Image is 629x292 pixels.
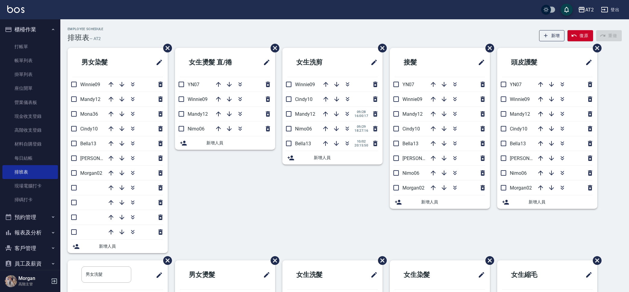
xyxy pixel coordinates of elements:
button: 員工及薪資 [2,256,58,272]
span: [PERSON_NAME]37 [402,155,444,161]
span: 刪除班表 [588,252,602,269]
h2: 女生洗剪 [287,52,349,73]
h3: 排班表 [68,33,89,42]
span: Cindy10 [402,126,420,132]
span: 修改班表的標題 [152,268,163,282]
span: 18:27:16 [354,129,368,133]
h6: — AT2 [89,36,101,42]
span: 新增人員 [529,199,592,205]
span: 新增人員 [314,155,378,161]
div: 新增人員 [282,151,383,165]
a: 每日結帳 [2,151,58,165]
div: 新增人員 [175,136,275,150]
span: 刪除班表 [481,252,495,269]
span: 刪除班表 [481,39,495,57]
button: 櫃檯作業 [2,22,58,37]
span: 09/28 [354,110,368,114]
span: 刪除班表 [159,252,173,269]
a: 高階收支登錄 [2,123,58,137]
h2: 頭皮護髮 [502,52,564,73]
button: 登出 [599,4,622,15]
span: Cindy10 [80,126,98,132]
span: Nimo06 [295,126,312,132]
span: 刪除班表 [266,252,280,269]
h2: 接髮 [395,52,450,73]
h5: Morgan [18,275,49,281]
img: Person [5,275,17,287]
span: 修改班表的標題 [474,268,485,282]
span: 刪除班表 [588,39,602,57]
span: YN07 [188,82,199,87]
span: Morgan02 [510,185,532,191]
span: Nimo06 [510,170,527,176]
div: AT2 [585,6,594,14]
span: 修改班表的標題 [367,55,378,70]
h2: Employee Schedule [68,27,103,31]
button: 復原 [567,30,593,41]
a: 現金收支登錄 [2,109,58,123]
span: 刪除班表 [159,39,173,57]
span: 刪除班表 [266,39,280,57]
span: Winnie09 [295,82,315,87]
h2: 男女染髮 [72,52,135,73]
span: Cindy10 [295,96,313,102]
span: Morgan02 [402,185,424,191]
img: Logo [7,5,24,13]
button: save [561,4,573,16]
span: 16:00:17 [354,114,368,118]
span: 修改班表的標題 [474,55,485,70]
a: 材料自購登錄 [2,137,58,151]
span: [PERSON_NAME]37 [510,155,551,161]
a: 打帳單 [2,40,58,54]
a: 座位開單 [2,81,58,95]
h2: 女生染髮 [395,264,457,286]
span: Winnie09 [510,96,530,102]
span: 新增人員 [99,243,163,250]
span: Mandy12 [80,96,100,102]
input: 排版標題 [81,266,131,283]
span: 20:15:50 [354,143,368,147]
span: Mandy12 [188,111,208,117]
a: 現場電腦打卡 [2,179,58,193]
span: Bella13 [402,141,418,146]
span: 新增人員 [206,140,270,146]
p: 高階主管 [18,281,49,287]
span: YN07 [402,82,414,87]
span: Winnie09 [80,82,100,87]
button: 報表及分析 [2,225,58,240]
a: 營業儀表板 [2,96,58,109]
div: 新增人員 [497,195,597,209]
span: Cindy10 [510,126,527,132]
span: Winnie09 [188,96,208,102]
div: 新增人員 [390,195,490,209]
span: Nimo06 [402,170,419,176]
span: 修改班表的標題 [259,268,270,282]
span: 10/02 [354,140,368,143]
span: Mandy12 [510,111,530,117]
button: 預約管理 [2,209,58,225]
span: 修改班表的標題 [152,55,163,70]
span: Mona36 [80,111,98,117]
span: [PERSON_NAME]37 [80,155,122,161]
span: 修改班表的標題 [367,268,378,282]
span: 修改班表的標題 [582,55,592,70]
div: 新增人員 [68,240,168,253]
a: 帳單列表 [2,54,58,68]
span: 修改班表的標題 [259,55,270,70]
span: 09/29 [354,125,368,129]
span: Mandy12 [402,111,423,117]
span: YN07 [510,82,522,87]
span: Mandy12 [295,111,315,117]
span: Nimo06 [188,126,205,132]
span: Bella13 [295,141,311,146]
h2: 女生洗髮 [287,264,349,286]
span: 刪除班表 [373,39,388,57]
span: 修改班表的標題 [582,268,592,282]
span: 刪除班表 [373,252,388,269]
span: 新增人員 [421,199,485,205]
h2: 女生縮毛 [502,264,564,286]
h2: 女生燙髮 直/捲 [180,52,250,73]
span: Morgan02 [80,170,102,176]
h2: 男女燙髮 [180,264,242,286]
span: Bella13 [80,141,96,146]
